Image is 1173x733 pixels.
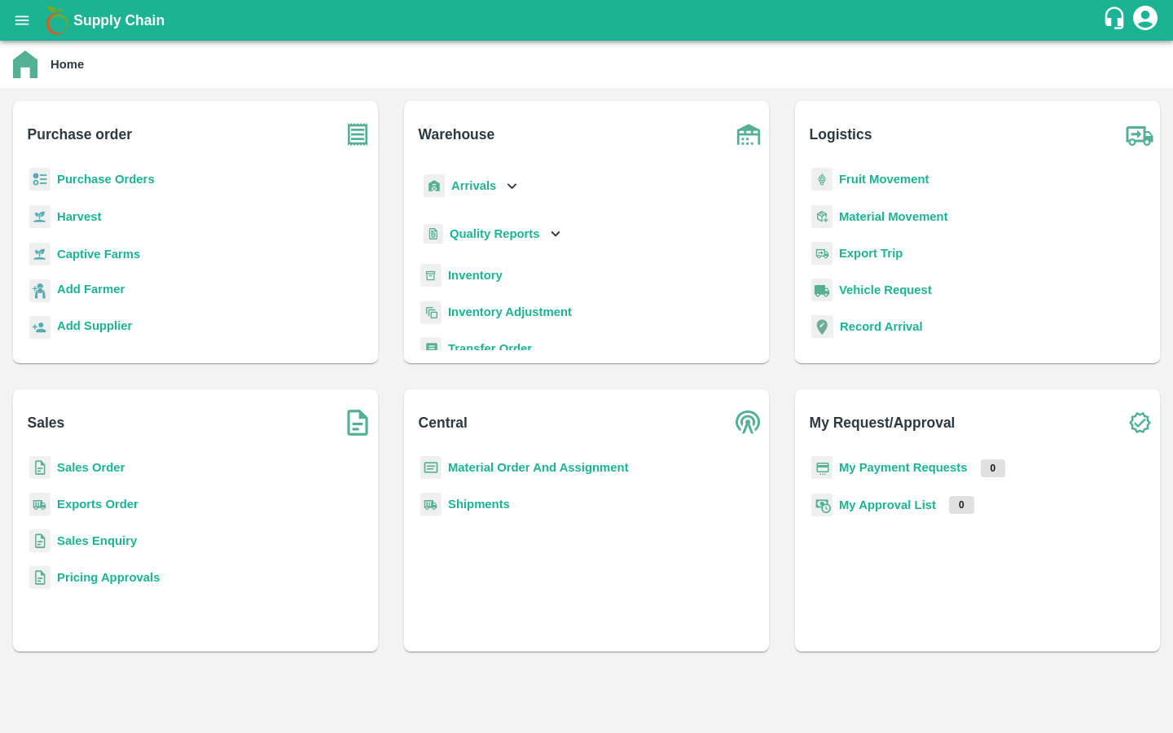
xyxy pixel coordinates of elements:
[57,280,125,302] a: Add Farmer
[29,242,51,266] img: harvest
[811,456,833,480] img: payment
[811,168,833,191] img: fruit
[728,114,769,155] img: warehouse
[448,461,629,474] a: Material Order And Assignment
[448,342,532,355] a: Transfer Order
[29,316,51,340] img: supplier
[448,498,510,511] a: Shipments
[29,456,51,480] img: sales
[811,204,833,229] img: material
[41,4,73,37] img: logo
[448,305,572,318] a: Inventory Adjustment
[839,498,936,511] a: My Approval List
[57,461,125,474] a: Sales Order
[1102,6,1131,35] div: customer-support
[13,50,37,78] img: home
[420,264,442,287] img: whInventory
[57,498,138,511] a: Exports Order
[839,247,903,260] a: Export Trip
[420,493,442,516] img: shipments
[448,269,503,282] a: Inventory
[57,534,137,547] a: Sales Enquiry
[420,337,442,361] img: whTransfer
[1131,3,1160,37] div: account of current user
[839,173,929,186] a: Fruit Movement
[51,58,84,71] b: Home
[840,320,923,333] a: Record Arrival
[419,411,468,434] b: Central
[728,402,769,443] img: central
[73,9,1102,32] a: Supply Chain
[811,279,833,302] img: vehicle
[420,168,521,204] div: Arrivals
[57,317,132,339] a: Add Supplier
[839,210,948,223] a: Material Movement
[811,315,833,338] img: recordArrival
[57,319,132,332] b: Add Supplier
[29,493,51,516] img: shipments
[949,496,974,514] p: 0
[29,529,51,553] img: sales
[57,283,125,296] b: Add Farmer
[29,566,51,590] img: sales
[73,12,165,29] b: Supply Chain
[420,301,442,324] img: inventory
[1119,114,1160,155] img: truck
[57,248,140,261] a: Captive Farms
[337,114,378,155] img: purchase
[29,279,51,303] img: farmer
[424,224,443,244] img: qualityReport
[981,459,1006,477] p: 0
[29,168,51,191] img: reciept
[451,179,496,192] b: Arrivals
[811,242,833,266] img: delivery
[420,456,442,480] img: centralMaterial
[1119,402,1160,443] img: check
[810,123,872,146] b: Logistics
[28,411,65,434] b: Sales
[839,283,932,296] a: Vehicle Request
[28,123,132,146] b: Purchase order
[420,217,565,251] div: Quality Reports
[811,493,833,517] img: approval
[424,174,445,198] img: whArrival
[3,2,41,39] button: open drawer
[839,461,968,474] a: My Payment Requests
[57,571,160,584] a: Pricing Approvals
[337,402,378,443] img: soSales
[450,227,540,240] b: Quality Reports
[29,204,51,229] img: harvest
[810,411,956,434] b: My Request/Approval
[57,173,155,186] a: Purchase Orders
[419,123,495,146] b: Warehouse
[57,210,101,223] a: Harvest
